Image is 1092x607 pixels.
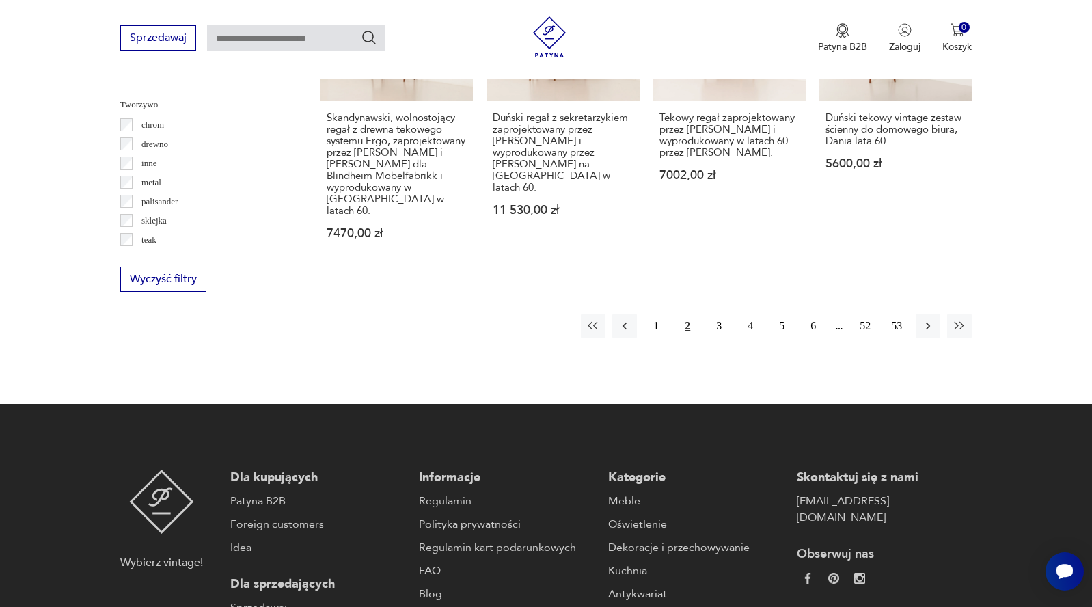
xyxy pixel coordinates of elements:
[942,40,972,53] p: Koszyk
[419,563,594,579] a: FAQ
[120,267,206,292] button: Wyczyść filtry
[853,314,877,338] button: 52
[230,493,405,509] a: Patyna B2B
[951,23,964,37] img: Ikona koszyka
[141,137,168,152] p: drewno
[141,156,156,171] p: inne
[854,573,865,584] img: c2fd9cf7f39615d9d6839a72ae8e59e5.webp
[828,573,839,584] img: 37d27d81a828e637adc9f9cb2e3d3a8a.webp
[942,23,972,53] button: 0Koszyk
[889,23,920,53] button: Zaloguj
[825,112,966,147] h3: Duński tekowy vintage zestaw ścienny do domowego biura, Dania lata 60.
[608,470,783,486] p: Kategorie
[141,252,210,267] p: tworzywo sztuczne
[419,470,594,486] p: Informacje
[608,586,783,602] a: Antykwariat
[361,29,377,46] button: Szukaj
[802,573,813,584] img: da9060093f698e4c3cedc1453eec5031.webp
[644,314,668,338] button: 1
[797,470,972,486] p: Skontaktuj się z nami
[801,314,825,338] button: 6
[659,112,800,159] h3: Tekowy regał zaprojektowany przez [PERSON_NAME] i wyprodukowany w latach 60. przez [PERSON_NAME].
[493,112,633,193] h3: Duński regał z sekretarzykiem zaprojektowany przez [PERSON_NAME] i wyprodukowany przez [PERSON_NA...
[529,16,570,57] img: Patyna - sklep z meblami i dekoracjami vintage
[120,554,203,571] p: Wybierz vintage!
[141,175,161,190] p: metal
[818,40,867,53] p: Patyna B2B
[120,34,196,44] a: Sprzedawaj
[608,516,783,532] a: Oświetlenie
[493,204,633,216] p: 11 530,00 zł
[836,23,849,38] img: Ikona medalu
[818,23,867,53] a: Ikona medaluPatyna B2B
[230,539,405,556] a: Idea
[738,314,763,338] button: 4
[675,314,700,338] button: 2
[889,40,920,53] p: Zaloguj
[419,516,594,532] a: Polityka prywatności
[120,97,288,112] p: Tworzywo
[230,470,405,486] p: Dla kupujących
[129,470,194,534] img: Patyna - sklep z meblami i dekoracjami vintage
[707,314,731,338] button: 3
[141,194,178,209] p: palisander
[141,80,174,95] p: Ćmielów
[230,516,405,532] a: Foreign customers
[608,563,783,579] a: Kuchnia
[230,576,405,593] p: Dla sprzedających
[608,493,783,509] a: Meble
[120,25,196,51] button: Sprzedawaj
[141,232,156,247] p: teak
[818,23,867,53] button: Patyna B2B
[419,586,594,602] a: Blog
[797,546,972,563] p: Obserwuj nas
[141,213,167,228] p: sklejka
[1046,552,1084,591] iframe: Smartsupp widget button
[898,23,912,37] img: Ikonka użytkownika
[419,539,594,556] a: Regulamin kart podarunkowych
[419,493,594,509] a: Regulamin
[959,22,970,33] div: 0
[327,112,467,217] h3: Skandynawski, wolnostojący regał z drewna tekowego systemu Ergo, zaprojektowany przez [PERSON_NAM...
[141,118,164,133] p: chrom
[884,314,909,338] button: 53
[608,539,783,556] a: Dekoracje i przechowywanie
[797,493,972,526] a: [EMAIL_ADDRESS][DOMAIN_NAME]
[659,170,800,181] p: 7002,00 zł
[327,228,467,239] p: 7470,00 zł
[769,314,794,338] button: 5
[825,158,966,170] p: 5600,00 zł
